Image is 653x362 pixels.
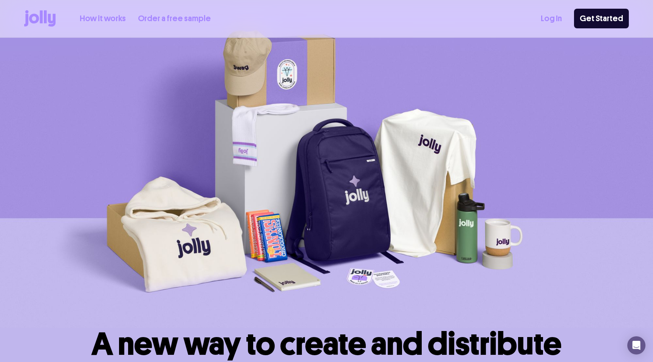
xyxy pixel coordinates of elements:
a: Order a free sample [138,12,211,25]
a: Get Started [574,9,629,28]
a: Log In [541,12,562,25]
div: Open Intercom Messenger [627,336,645,354]
a: How it works [80,12,126,25]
